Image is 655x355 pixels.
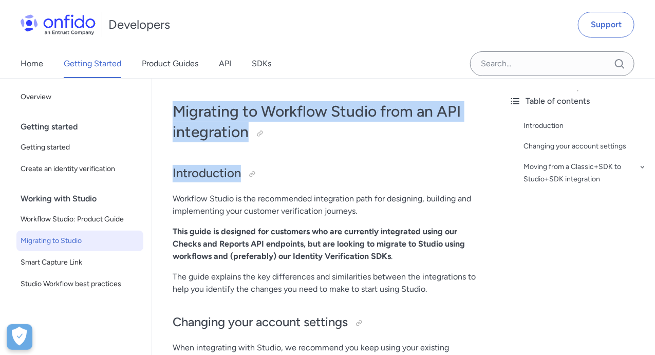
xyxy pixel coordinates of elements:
h2: Introduction [173,165,480,182]
a: Product Guides [142,49,198,78]
a: Getting Started [64,49,121,78]
a: Home [21,49,43,78]
img: Onfido Logo [21,14,96,35]
a: Support [578,12,634,38]
strong: This guide is designed for customers who are currently integrated using our Checks and Reports AP... [173,227,465,261]
h1: Developers [108,16,170,33]
a: API [219,49,231,78]
a: Introduction [523,120,647,132]
div: Preferenze cookie [7,324,32,350]
a: Getting started [16,137,143,158]
a: Create an identity verification [16,159,143,179]
span: Migrating to Studio [21,235,139,247]
div: Table of contents [509,95,647,107]
a: Changing your account settings [523,140,647,153]
a: Studio Workflow best practices [16,274,143,294]
input: Onfido search input field [470,51,634,76]
p: The guide explains the key differences and similarities between the integrations to help you iden... [173,271,480,295]
span: Smart Capture Link [21,256,139,269]
button: Apri preferenze [7,324,32,350]
p: . [173,226,480,263]
span: Overview [21,91,139,103]
span: Create an identity verification [21,163,139,175]
p: Workflow Studio is the recommended integration path for designing, building and implementing your... [173,193,480,217]
h2: Changing your account settings [173,314,480,331]
div: Getting started [21,117,147,137]
a: Moving from a Classic+SDK to Studio+SDK integration [523,161,647,185]
div: Working with Studio [21,189,147,209]
a: Migrating to Studio [16,231,143,251]
a: SDKs [252,49,271,78]
a: Smart Capture Link [16,252,143,273]
span: Studio Workflow best practices [21,278,139,290]
a: Overview [16,87,143,107]
a: Workflow Studio: Product Guide [16,209,143,230]
span: Workflow Studio: Product Guide [21,213,139,226]
span: Getting started [21,141,139,154]
h1: Migrating to Workflow Studio from an API integration [173,101,480,142]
